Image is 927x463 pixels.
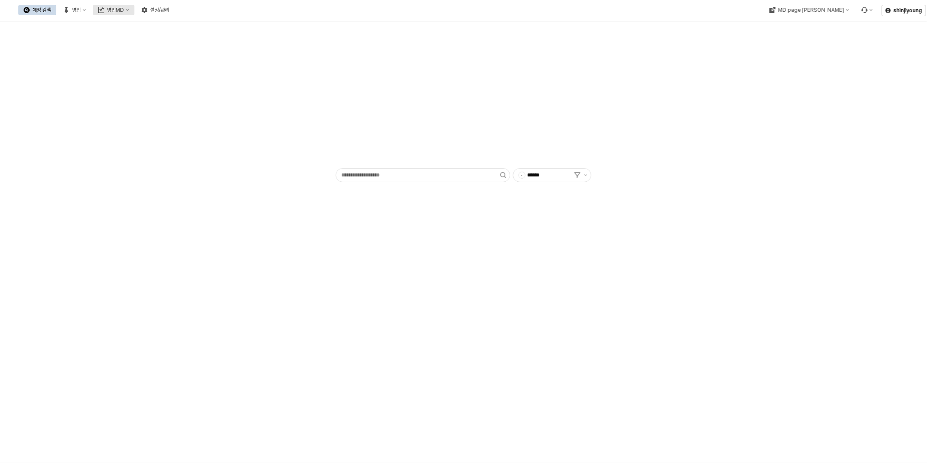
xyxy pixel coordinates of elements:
[764,5,855,15] div: MD page 이동
[764,5,855,15] button: MD page [PERSON_NAME]
[150,7,169,13] div: 설정/관리
[519,172,525,178] span: -
[136,5,175,15] button: 설정/관리
[580,169,591,182] button: 제안 사항 표시
[72,7,81,13] div: 영업
[107,7,124,13] div: 영업MD
[58,5,91,15] button: 영업
[18,5,56,15] button: 매장 검색
[778,7,844,13] div: MD page [PERSON_NAME]
[93,5,134,15] button: 영업MD
[893,7,922,14] p: shinjiyoung
[882,5,926,16] button: shinjiyoung
[856,5,878,15] div: Menu item 6
[32,7,51,13] div: 매장 검색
